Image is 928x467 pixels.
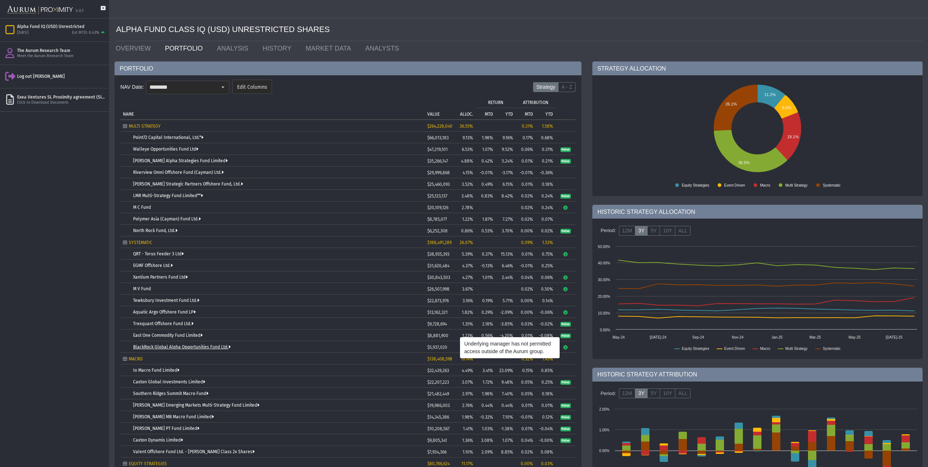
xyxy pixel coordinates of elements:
text: May-24 [612,335,625,339]
span: $20,109,126 [427,205,448,210]
a: M C Fund [133,205,151,210]
div: 1.58% [538,124,553,129]
a: Pulse [560,193,571,198]
td: 0.01% [516,330,536,341]
text: Multi Strategy [785,347,807,351]
td: Column [556,96,576,119]
td: -4.20% [496,330,516,341]
td: 0.50% [536,283,556,295]
a: Xantium Partners Fund Ltd [133,275,188,280]
td: 23.09% [496,364,516,376]
td: 8.42% [496,190,516,201]
td: 0.06% [536,271,556,283]
a: Pulse [560,403,571,408]
td: -1.38% [496,423,516,434]
td: 0.18% [536,388,556,399]
span: Pulse [560,322,571,327]
span: 26.07% [460,240,473,245]
label: 3Y [635,388,648,399]
td: 0.00% [516,295,536,306]
text: Macro [760,347,770,351]
td: 0.42% [476,155,496,167]
a: HISTORY [257,41,300,56]
td: 0.02% [536,225,556,236]
td: 0.21% [536,155,556,167]
span: $25,123,137 [427,193,447,199]
td: 0.44% [496,399,516,411]
p: RETURN [488,100,503,105]
a: Caxton Dynamis Limited [133,438,183,443]
text: 20.00% [598,295,610,299]
div: HISTORIC STRATEGY ALLOCATION [592,205,923,219]
td: 0.01% [516,178,536,190]
td: Column YTD [536,108,556,119]
td: 5.24% [496,155,516,167]
a: [PERSON_NAME] MB Macro Fund Limited [133,414,214,419]
span: Pulse [560,380,571,385]
span: $9,805,341 [427,438,447,443]
span: 5.39% [462,252,473,257]
span: 1.23% [462,333,473,338]
text: Nov-24 [732,335,744,339]
span: Pulse [560,438,571,443]
span: Pulse [560,415,571,420]
span: $13,162,321 [427,310,448,315]
text: Event Driven [724,347,745,351]
td: Column ALLOC. [452,96,476,119]
td: -0.00% [536,434,556,446]
text: Event Driven [724,183,745,187]
td: 0.14% [536,295,556,306]
td: -0.01% [476,167,496,178]
text: Multi Strategy [785,183,807,187]
span: Pulse [560,334,571,339]
td: 0.05% [516,388,536,399]
span: $29,999,868 [427,170,450,175]
td: Column NAME [120,96,425,119]
td: 0.02% [516,201,536,213]
span: 3.07% [462,380,473,385]
td: 0.18% [536,178,556,190]
a: Io Macro Fund Limited [133,368,179,373]
td: 9.52% [496,143,516,155]
td: 0.06% [516,143,536,155]
td: 1.07% [476,143,496,155]
a: Caxton Global Investments Limited [133,379,205,384]
div: Exea Ventures SL Proximity agreement (Signed).pdf [17,94,106,100]
div: Est MTD: 0.43% [72,30,99,36]
p: YTD [545,112,553,117]
p: VALUE [427,112,440,117]
td: 6.46% [496,260,516,271]
span: MULTI STRATEGY [129,124,161,129]
span: 2.76% [462,403,473,408]
span: Pulse [560,194,571,199]
text: Macro [760,183,770,187]
span: $47,219,101 [427,147,448,152]
text: Sep-24 [692,335,704,339]
span: 2.97% [462,391,473,396]
td: 5.71% [496,295,516,306]
td: -0.01% [516,167,536,178]
td: 0.01% [536,399,556,411]
text: 10.00% [598,311,610,315]
td: 9.48% [496,376,516,388]
td: 0.04% [516,271,536,283]
text: Systematic [823,183,840,187]
td: -0.02% [536,318,556,330]
span: 9.13% [463,135,473,140]
td: -0.13% [476,260,496,271]
span: $7,934,366 [427,450,447,455]
td: 0.12% [536,411,556,423]
td: 0.07% [536,213,556,225]
p: NAME [123,112,134,117]
td: 0.44% [476,399,496,411]
label: 5Y [647,226,660,236]
a: Valent Offshore Fund Ltd. - [PERSON_NAME] Class 2x Shares [133,449,255,454]
label: 10Y [660,388,675,399]
text: Equity Strategies [682,347,709,351]
a: Aquatic Argo Offshore Fund LP [133,310,196,315]
td: 0.37% [476,248,496,260]
td: 7.27% [496,213,516,225]
div: 0.31% [518,124,533,129]
span: $66,013,183 [427,135,449,140]
td: 0.04% [516,434,536,446]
